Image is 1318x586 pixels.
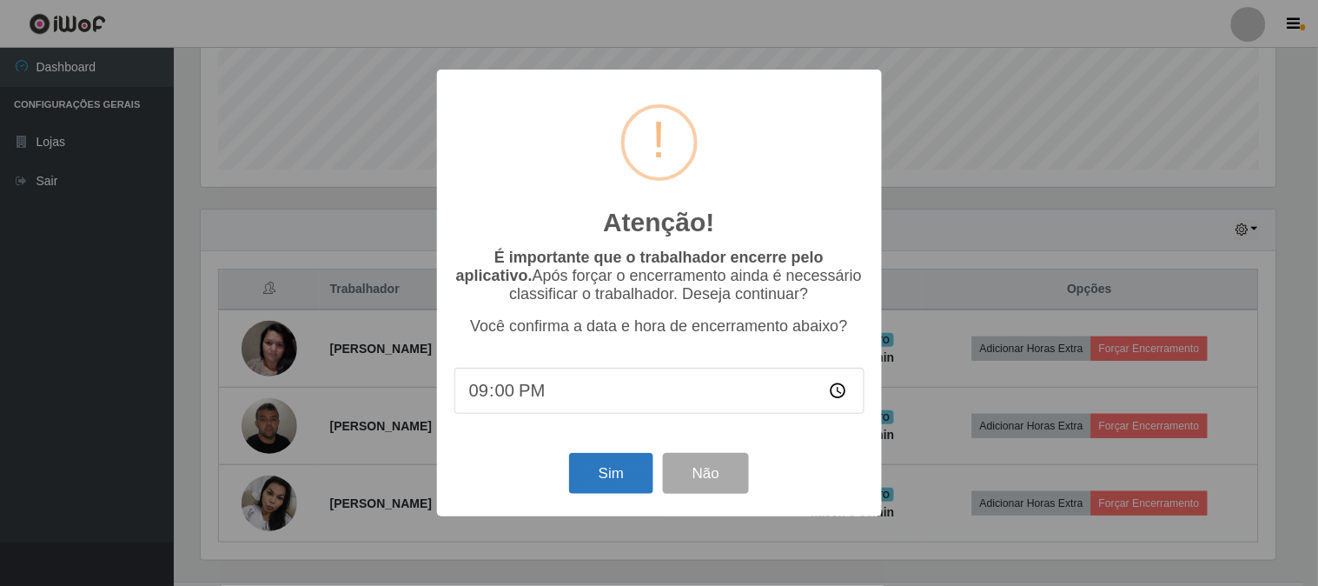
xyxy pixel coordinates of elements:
[454,317,864,336] p: Você confirma a data e hora de encerramento abaixo?
[603,207,714,238] h2: Atenção!
[569,453,653,494] button: Sim
[456,249,824,284] b: É importante que o trabalhador encerre pelo aplicativo.
[663,453,749,494] button: Não
[454,249,864,303] p: Após forçar o encerramento ainda é necessário classificar o trabalhador. Deseja continuar?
